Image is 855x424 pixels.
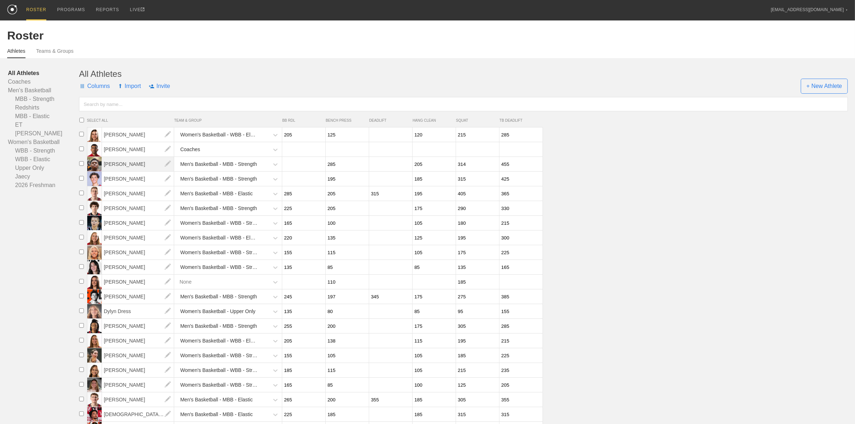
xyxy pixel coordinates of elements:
[161,363,175,377] img: edit.png
[801,79,848,94] span: + New Athlete
[180,349,258,362] div: Women's Basketball - WBB - Strength
[102,127,174,142] span: [PERSON_NAME]
[180,216,258,230] div: Women's Basketball - WBB - Strength
[102,131,174,138] a: [PERSON_NAME]
[161,407,175,421] img: edit.png
[8,69,79,78] a: All Athletes
[102,396,174,402] a: [PERSON_NAME]
[102,289,174,304] span: [PERSON_NAME]
[161,260,175,274] img: edit.png
[7,48,25,58] a: Athletes
[102,367,174,373] a: [PERSON_NAME]
[102,411,174,417] a: [DEMOGRAPHIC_DATA][PERSON_NAME][DEMOGRAPHIC_DATA]
[102,348,174,363] span: [PERSON_NAME]
[180,202,257,215] div: Men's Basketball - MBB - Strength
[180,364,258,377] div: Women's Basketball - WBB - Strength
[8,112,79,121] a: MBB - Elastic
[102,234,174,241] a: [PERSON_NAME]
[161,304,175,318] img: edit.png
[102,176,174,182] a: [PERSON_NAME]
[102,323,174,329] a: [PERSON_NAME]
[8,181,79,190] a: 2026 Freshman
[161,392,175,407] img: edit.png
[8,95,79,103] a: MBB - Strength
[102,279,174,285] a: [PERSON_NAME]
[102,186,174,201] span: [PERSON_NAME]
[102,190,174,196] a: [PERSON_NAME]
[8,121,79,129] a: ET
[180,128,258,141] div: Women's Basketball - WBB - Elastic
[161,216,175,230] img: edit.png
[180,305,255,318] div: Women's Basketball - Upper Only
[102,392,174,407] span: [PERSON_NAME]
[102,260,174,274] span: [PERSON_NAME]
[161,378,175,392] img: edit.png
[8,86,79,95] a: Men's Basketball
[8,172,79,181] a: Jaecy
[102,245,174,260] span: [PERSON_NAME]
[7,5,17,14] img: logo
[180,393,253,406] div: Men's Basketball - MBB - Elastic
[180,187,253,200] div: Men's Basketball - MBB - Elastic
[369,118,409,122] span: DEADLIFT
[79,69,848,79] div: All Athletes
[180,334,258,348] div: Women's Basketball - WBB - Elastic
[102,157,174,171] span: [PERSON_NAME]
[87,118,174,122] span: SELECT ALL
[180,261,258,274] div: Women's Basketball - WBB - Strength
[846,8,848,12] div: ▼
[102,319,174,333] span: [PERSON_NAME]
[8,78,79,86] a: Coaches
[161,157,175,171] img: edit.png
[102,216,174,230] span: [PERSON_NAME]
[102,205,174,211] a: [PERSON_NAME]
[79,97,848,111] input: Search by name...
[161,275,175,289] img: edit.png
[102,264,174,270] a: [PERSON_NAME]
[8,146,79,155] a: WBB - Strength
[102,161,174,167] a: [PERSON_NAME]
[102,146,174,152] a: [PERSON_NAME]
[456,118,496,122] span: SQUAT
[102,201,174,215] span: [PERSON_NAME]
[8,129,79,138] a: [PERSON_NAME]
[180,231,258,244] div: Women's Basketball - WBB - Elastic
[161,201,175,215] img: edit.png
[102,334,174,348] span: [PERSON_NAME]
[102,363,174,377] span: [PERSON_NAME]
[36,48,74,57] a: Teams & Groups
[102,352,174,358] a: [PERSON_NAME]
[161,172,175,186] img: edit.png
[8,138,79,146] a: Women's Basketball
[102,337,174,344] a: [PERSON_NAME]
[118,75,141,97] span: Import
[102,142,174,157] span: [PERSON_NAME]
[161,186,175,201] img: edit.png
[161,348,175,363] img: edit.png
[161,289,175,304] img: edit.png
[149,75,170,97] span: Invite
[102,304,174,318] span: Dylyn Dress
[174,118,282,122] span: TEAM & GROUP
[180,158,257,171] div: Men's Basketball - MBB - Strength
[102,293,174,299] a: [PERSON_NAME]
[7,29,848,42] div: Roster
[102,172,174,186] span: [PERSON_NAME]
[161,230,175,245] img: edit.png
[102,230,174,245] span: [PERSON_NAME]
[79,75,110,97] span: Columns
[180,172,257,186] div: Men's Basketball - MBB - Strength
[102,378,174,392] span: [PERSON_NAME]
[819,390,855,424] iframe: Chat Widget
[102,407,174,421] span: [DEMOGRAPHIC_DATA][PERSON_NAME][DEMOGRAPHIC_DATA]
[8,164,79,172] a: Upper Only
[8,155,79,164] a: WBB - Elastic
[102,308,174,314] a: Dylyn Dress
[161,127,175,142] img: edit.png
[102,382,174,388] a: [PERSON_NAME]
[102,275,174,289] span: [PERSON_NAME]
[499,118,539,122] span: TB DEADLIFT
[180,290,257,303] div: Men's Basketball - MBB - Strength
[161,142,175,157] img: edit.png
[102,249,174,255] a: [PERSON_NAME]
